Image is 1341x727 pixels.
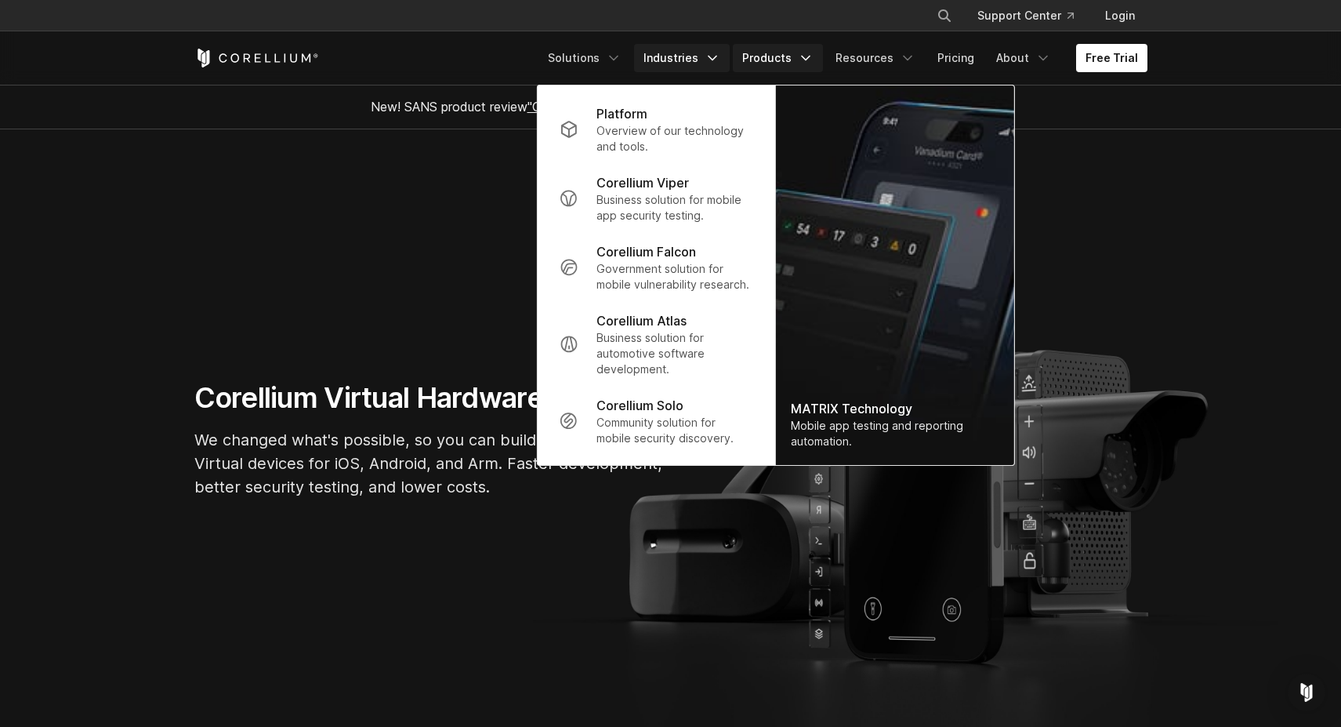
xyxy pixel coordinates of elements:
[1288,674,1325,711] div: Open Intercom Messenger
[733,44,823,72] a: Products
[928,44,984,72] a: Pricing
[538,44,1147,72] div: Navigation Menu
[596,415,752,446] p: Community solution for mobile security discovery.
[546,233,765,302] a: Corellium Falcon Government solution for mobile vulnerability research.
[596,242,696,261] p: Corellium Falcon
[634,44,730,72] a: Industries
[791,399,998,418] div: MATRIX Technology
[1076,44,1147,72] a: Free Trial
[775,85,1013,465] img: Matrix_WebNav_1x
[546,302,765,387] a: Corellium Atlas Business solution for automotive software development.
[596,173,689,192] p: Corellium Viper
[546,164,765,233] a: Corellium Viper Business solution for mobile app security testing.
[791,418,998,449] div: Mobile app testing and reporting automation.
[1093,2,1147,30] a: Login
[826,44,925,72] a: Resources
[596,396,683,415] p: Corellium Solo
[930,2,959,30] button: Search
[546,95,765,164] a: Platform Overview of our technology and tools.
[194,49,319,67] a: Corellium Home
[596,123,752,154] p: Overview of our technology and tools.
[987,44,1060,72] a: About
[371,99,971,115] span: New! SANS product review now available.
[596,104,647,123] p: Platform
[596,261,752,293] p: Government solution for mobile vulnerability research.
[918,2,1147,30] div: Navigation Menu
[194,380,665,416] h1: Corellium Virtual Hardware
[546,387,765,456] a: Corellium Solo Community solution for mobile security discovery.
[596,330,752,377] p: Business solution for automotive software development.
[596,192,752,224] p: Business solution for mobile app security testing.
[965,2,1086,30] a: Support Center
[527,99,889,115] a: "Collaborative Mobile App Security Development and Analysis"
[775,85,1013,465] a: MATRIX Technology Mobile app testing and reporting automation.
[538,44,631,72] a: Solutions
[194,428,665,499] p: We changed what's possible, so you can build what's next. Virtual devices for iOS, Android, and A...
[596,311,687,330] p: Corellium Atlas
